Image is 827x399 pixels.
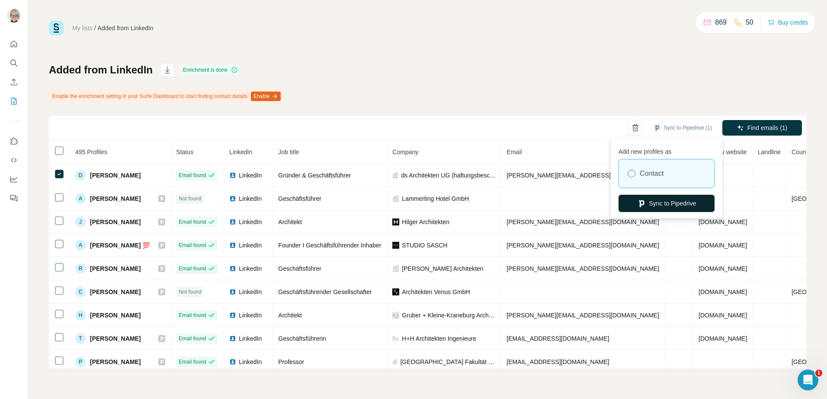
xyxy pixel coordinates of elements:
[278,242,381,249] span: Founder I Geschäftsführender Inhaber
[506,242,659,249] span: [PERSON_NAME][EMAIL_ADDRESS][DOMAIN_NAME]
[699,288,747,295] span: [DOMAIN_NAME]
[229,358,236,365] img: LinkedIn logo
[699,242,747,249] span: [DOMAIN_NAME]
[506,218,659,225] span: [PERSON_NAME][EMAIL_ADDRESS][DOMAIN_NAME]
[278,265,321,272] span: Geschäftsführer
[229,149,252,155] span: LinkedIn
[402,264,483,273] span: [PERSON_NAME] Architekten
[699,218,747,225] span: [DOMAIN_NAME]
[179,288,201,296] span: Not found
[699,265,747,272] span: [DOMAIN_NAME]
[75,170,86,180] div: D
[392,149,418,155] span: Company
[180,65,240,75] div: Enrichment is done
[229,312,236,319] img: LinkedIn logo
[75,193,86,204] div: A
[758,149,781,155] span: Landline
[90,264,141,273] span: [PERSON_NAME]
[7,133,21,149] button: Use Surfe on LinkedIn
[90,288,141,296] span: [PERSON_NAME]
[90,311,141,320] span: [PERSON_NAME]
[229,195,236,202] img: LinkedIn logo
[75,310,86,320] div: H
[229,265,236,272] img: LinkedIn logo
[179,311,206,319] span: Email found
[278,358,304,365] span: Professor
[239,334,262,343] span: LinkedIn
[179,335,206,342] span: Email found
[229,242,236,249] img: LinkedIn logo
[239,288,262,296] span: LinkedIn
[722,120,802,136] button: Find emails (1)
[278,335,326,342] span: Geschäftsführerin
[619,195,715,212] button: Sync to Pipedrive
[402,288,470,296] span: Architekten Venus GmbH
[90,194,141,203] span: [PERSON_NAME]
[98,24,154,32] div: Added from LinkedIn
[229,288,236,295] img: LinkedIn logo
[278,312,301,319] span: Architekt
[75,217,86,227] div: J
[7,74,21,90] button: Enrich CSV
[506,358,609,365] span: [EMAIL_ADDRESS][DOMAIN_NAME]
[251,92,281,101] button: Enable
[179,265,206,272] span: Email found
[7,55,21,71] button: Search
[75,287,86,297] div: C
[746,17,753,28] p: 50
[94,24,96,32] li: /
[179,195,201,203] span: Not found
[401,171,496,180] span: ds Architekten UG (haftungsbeschränkt)
[798,370,818,390] iframe: Intercom live chat
[90,218,141,226] span: [PERSON_NAME]
[239,241,262,250] span: LinkedIn
[506,265,659,272] span: [PERSON_NAME][EMAIL_ADDRESS][DOMAIN_NAME]
[49,21,64,35] img: Surfe Logo
[7,190,21,206] button: Feedback
[640,168,664,179] label: Contact
[90,241,150,250] span: [PERSON_NAME] 💯
[392,335,399,342] img: company-logo
[75,357,86,367] div: P
[90,358,141,366] span: [PERSON_NAME]
[402,311,496,320] span: Gruber + Kleine-Kraneburg Architekten
[176,149,193,155] span: Status
[179,241,206,249] span: Email found
[506,312,659,319] span: [PERSON_NAME][EMAIL_ADDRESS][DOMAIN_NAME]
[392,242,399,249] img: company-logo
[647,121,718,134] button: Sync to Pipedrive (1)
[699,335,747,342] span: [DOMAIN_NAME]
[278,172,351,179] span: Gründer & Geschäftsführer
[278,149,299,155] span: Job title
[506,149,522,155] span: Email
[747,123,788,132] span: Find emails (1)
[402,194,469,203] span: Lammerting Hotel GmbH
[699,312,747,319] span: [DOMAIN_NAME]
[402,241,447,250] span: STUDIO SASCH
[179,218,206,226] span: Email found
[402,334,476,343] span: H+H Architekten Ingenieure
[278,288,372,295] span: Geschäftsführender Gesellschafter
[7,36,21,52] button: Quick start
[239,358,262,366] span: LinkedIn
[239,194,262,203] span: LinkedIn
[506,172,659,179] span: [PERSON_NAME][EMAIL_ADDRESS][DOMAIN_NAME]
[90,171,141,180] span: [PERSON_NAME]
[239,311,262,320] span: LinkedIn
[179,358,206,366] span: Email found
[75,149,107,155] span: 495 Profiles
[229,172,236,179] img: LinkedIn logo
[75,333,86,344] div: T
[392,218,399,225] img: company-logo
[7,9,21,22] img: Avatar
[768,16,808,28] button: Buy credits
[506,335,609,342] span: [EMAIL_ADDRESS][DOMAIN_NAME]
[75,240,86,250] div: A
[229,218,236,225] img: LinkedIn logo
[7,152,21,168] button: Use Surfe API
[239,218,262,226] span: LinkedIn
[278,195,321,202] span: Geschäftsführer
[90,334,141,343] span: [PERSON_NAME]
[392,312,399,319] img: company-logo
[229,335,236,342] img: LinkedIn logo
